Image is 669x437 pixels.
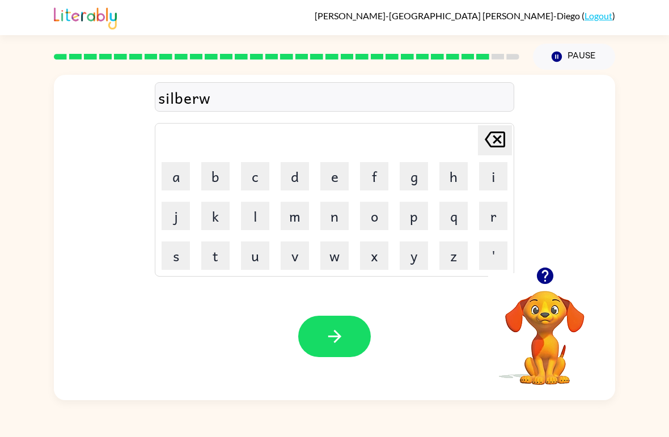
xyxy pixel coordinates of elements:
[162,241,190,270] button: s
[400,202,428,230] button: p
[533,44,615,70] button: Pause
[439,241,468,270] button: z
[54,5,117,29] img: Literably
[241,162,269,190] button: c
[400,241,428,270] button: y
[439,162,468,190] button: h
[400,162,428,190] button: g
[162,162,190,190] button: a
[488,273,602,387] video: Your browser must support playing .mp4 files to use Literably. Please try using another browser.
[320,162,349,190] button: e
[201,202,230,230] button: k
[201,162,230,190] button: b
[315,10,615,21] div: ( )
[281,241,309,270] button: v
[241,241,269,270] button: u
[439,202,468,230] button: q
[360,202,388,230] button: o
[320,241,349,270] button: w
[241,202,269,230] button: l
[479,162,507,190] button: i
[281,162,309,190] button: d
[360,162,388,190] button: f
[585,10,612,21] a: Logout
[162,202,190,230] button: j
[320,202,349,230] button: n
[158,86,511,109] div: silberw
[281,202,309,230] button: m
[315,10,582,21] span: [PERSON_NAME]-[GEOGRAPHIC_DATA] [PERSON_NAME]-Diego
[479,241,507,270] button: '
[201,241,230,270] button: t
[360,241,388,270] button: x
[479,202,507,230] button: r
